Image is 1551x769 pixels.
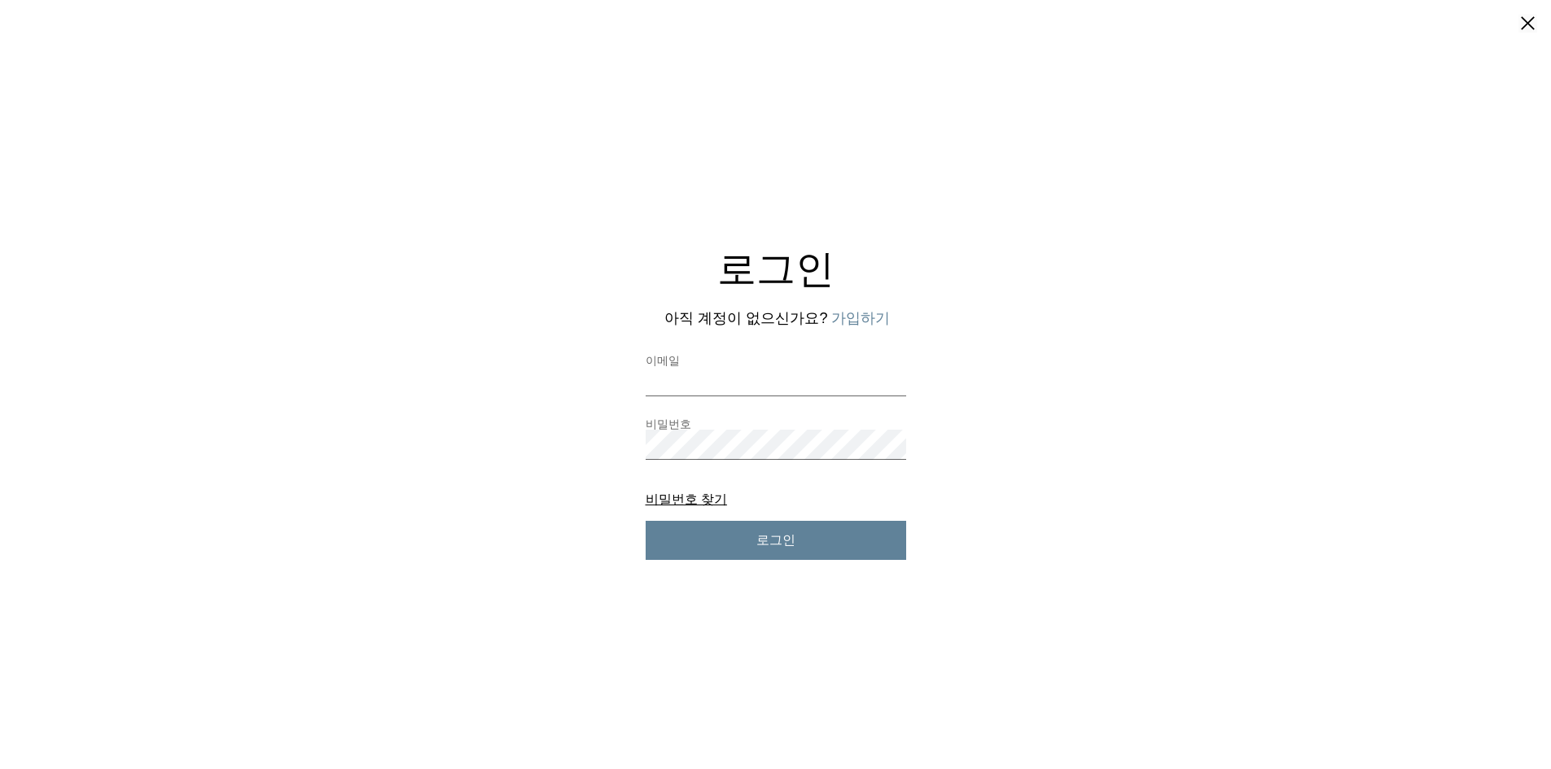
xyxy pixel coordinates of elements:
span: 로그인 [756,532,795,549]
label: 비밀번호 [646,418,906,430]
button: 비밀번호 찾기 [646,492,727,506]
button: 아직 계정이 없으신가요? 가입하기 [831,308,890,329]
button: 로그인 [646,521,906,560]
span: 아직 계정이 없으신가요? [664,310,827,326]
h2: 로그인 [646,250,906,289]
button: 닫기 [1518,13,1538,36]
label: 이메일 [646,355,906,366]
